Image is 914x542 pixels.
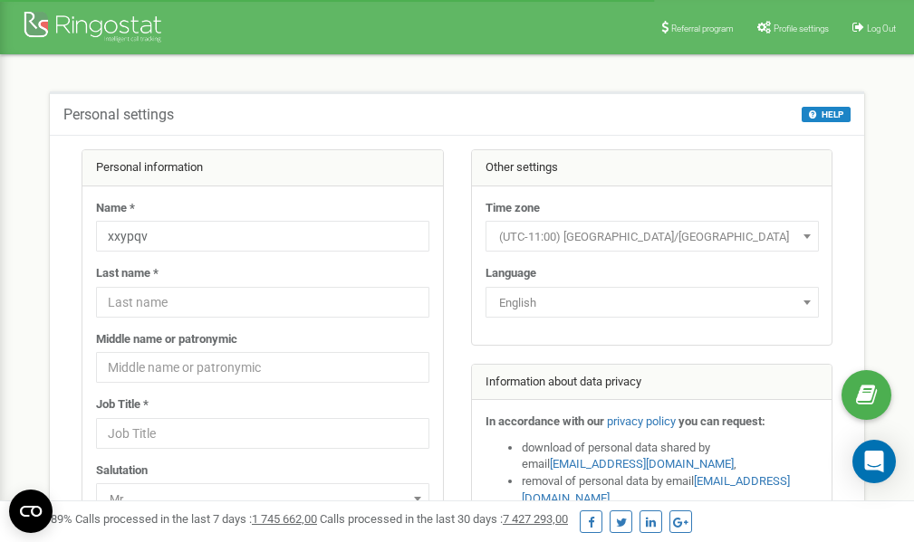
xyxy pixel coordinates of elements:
[96,352,429,383] input: Middle name or patronymic
[96,221,429,252] input: Name
[503,512,568,526] u: 7 427 293,00
[320,512,568,526] span: Calls processed in the last 30 days :
[492,290,813,316] span: English
[678,414,765,428] strong: you can request:
[486,200,540,217] label: Time zone
[96,287,429,318] input: Last name
[486,287,819,318] span: English
[472,150,832,186] div: Other settings
[774,24,829,33] span: Profile settings
[96,396,149,414] label: Job Title *
[867,24,896,33] span: Log Out
[252,512,317,526] u: 1 745 662,00
[96,483,429,514] span: Mr.
[852,440,896,483] div: Open Intercom Messenger
[102,487,423,512] span: Mr.
[486,265,536,282] label: Language
[82,150,443,186] div: Personal information
[96,265,159,282] label: Last name *
[607,414,676,428] a: privacy policy
[486,414,604,428] strong: In accordance with our
[492,224,813,250] span: (UTC-11:00) Pacific/Midway
[522,473,819,507] li: removal of personal data by email ,
[671,24,734,33] span: Referral program
[96,418,429,449] input: Job Title
[96,331,237,348] label: Middle name or patronymic
[96,200,135,217] label: Name *
[486,221,819,252] span: (UTC-11:00) Pacific/Midway
[9,490,53,533] button: Open CMP widget
[522,440,819,473] li: download of personal data shared by email ,
[75,512,317,526] span: Calls processed in the last 7 days :
[802,107,851,122] button: HELP
[550,457,734,471] a: [EMAIL_ADDRESS][DOMAIN_NAME]
[96,462,148,480] label: Salutation
[472,365,832,401] div: Information about data privacy
[63,107,174,123] h5: Personal settings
